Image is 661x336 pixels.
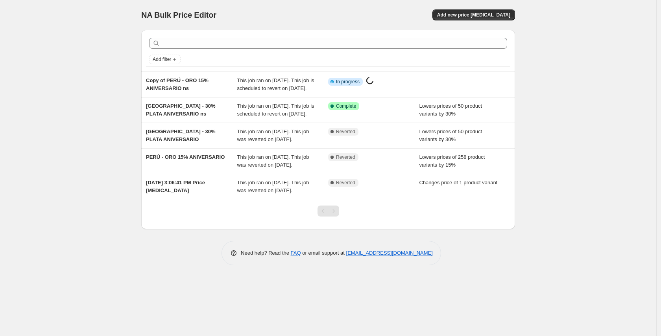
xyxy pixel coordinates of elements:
[419,154,485,168] span: Lowers prices of 258 product variants by 15%
[301,250,346,256] span: or email support at
[318,206,339,217] nav: Pagination
[346,250,433,256] a: [EMAIL_ADDRESS][DOMAIN_NAME]
[146,77,209,91] span: Copy of PERÚ - ORO 15% ANIVERSARIO ns
[237,103,314,117] span: This job ran on [DATE]. This job is scheduled to revert on [DATE].
[237,180,309,193] span: This job ran on [DATE]. This job was reverted on [DATE].
[336,79,360,85] span: In progress
[419,103,482,117] span: Lowers prices of 50 product variants by 30%
[237,129,309,142] span: This job ran on [DATE]. This job was reverted on [DATE].
[336,180,355,186] span: Reverted
[149,55,181,64] button: Add filter
[291,250,301,256] a: FAQ
[237,154,309,168] span: This job ran on [DATE]. This job was reverted on [DATE].
[153,56,171,62] span: Add filter
[237,77,314,91] span: This job ran on [DATE]. This job is scheduled to revert on [DATE].
[419,129,482,142] span: Lowers prices of 50 product variants by 30%
[146,180,205,193] span: [DATE] 3:06:41 PM Price [MEDICAL_DATA]
[146,154,225,160] span: PERÚ - ORO 15% ANIVERSARIO
[432,9,515,20] button: Add new price [MEDICAL_DATA]
[336,154,355,160] span: Reverted
[336,129,355,135] span: Reverted
[336,103,356,109] span: Complete
[437,12,510,18] span: Add new price [MEDICAL_DATA]
[146,103,215,117] span: [GEOGRAPHIC_DATA] - 30% PLATA ANIVERSARIO ns
[141,11,216,19] span: NA Bulk Price Editor
[146,129,215,142] span: [GEOGRAPHIC_DATA] - 30% PLATA ANIVERSARIO
[241,250,291,256] span: Need help? Read the
[419,180,498,185] span: Changes price of 1 product variant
